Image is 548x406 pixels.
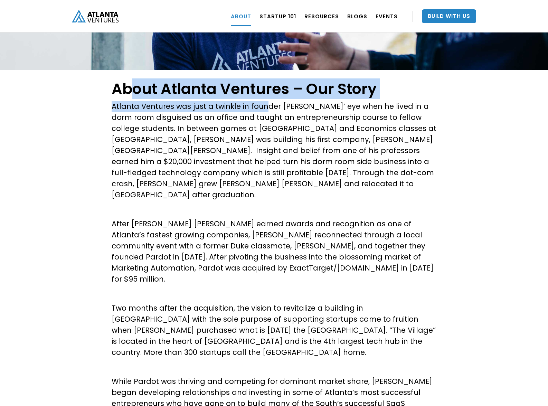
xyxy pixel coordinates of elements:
a: EVENTS [376,7,398,26]
p: After [PERSON_NAME] [PERSON_NAME] earned awards and recognition as one of Atlanta’s fastest growi... [112,218,436,285]
a: Build With Us [422,9,476,23]
p: Atlanta Ventures was just a twinkle in founder [PERSON_NAME]’ eye when he lived in a dorm room di... [112,101,436,200]
a: BLOGS [347,7,367,26]
a: ABOUT [231,7,251,26]
a: RESOURCES [304,7,339,26]
p: Two months after the acquisition, the vision to revitalize a building in [GEOGRAPHIC_DATA] with t... [112,303,436,358]
h1: About Atlanta Ventures – Our Story [112,80,436,97]
a: Startup 101 [259,7,296,26]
